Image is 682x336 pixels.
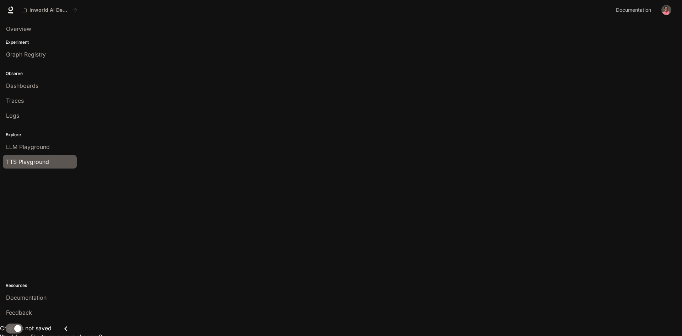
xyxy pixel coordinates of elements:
img: User avatar [661,5,671,15]
button: All workspaces [18,3,80,17]
span: Documentation [616,6,651,15]
p: Inworld AI Demos [29,7,69,13]
button: User avatar [659,3,673,17]
a: Documentation [613,3,656,17]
